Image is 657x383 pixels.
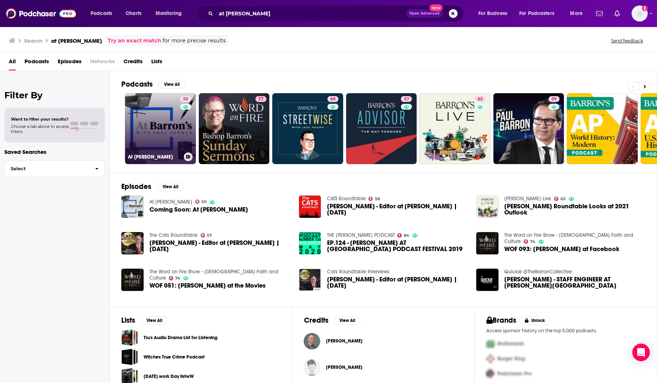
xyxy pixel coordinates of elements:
a: The Cats Roundtable [149,232,198,238]
a: ListsView All [121,316,167,325]
a: Lists [151,56,162,71]
a: 59 [548,96,559,102]
a: The Word on Fire Show - Catholic Faith and Culture [149,269,278,281]
span: Episodes [58,56,81,71]
a: At Barron's [149,199,192,205]
a: 77 [199,93,270,164]
img: Barron Lerner [304,333,320,349]
img: Brian Barron [304,359,320,376]
a: 50 [180,96,191,102]
svg: Add a profile image [642,5,647,11]
span: Podchaser Pro [497,371,532,377]
span: Open Advanced [409,12,440,15]
button: Send feedback [609,38,645,44]
button: Open AdvancedNew [406,9,443,18]
a: 58 [368,197,380,201]
a: 84 [397,233,409,238]
span: 50 [183,96,188,103]
button: open menu [86,8,122,19]
a: Tru's Audio Drama List for Listening [144,334,217,342]
a: EP.124 - SARA BARRON AT LONDON PODCAST FESTIVAL 2019 [327,240,467,252]
img: CHRIS JORDAN - STAFF ENGINEER AT BARRON STUDIOS [476,269,498,291]
h3: At [PERSON_NAME] [128,154,181,160]
a: Brian Barron [326,364,362,370]
a: Tru's Audio Drama List for Listening [121,329,138,346]
span: Podcasts [91,8,112,19]
img: Andrew Bary - Editor at Barron's | 12-09-23 [299,196,321,218]
button: View All [334,316,360,325]
a: 50 [195,200,207,204]
button: Select [4,160,105,177]
span: 57 [207,234,212,237]
a: Try an exact match [108,37,161,45]
span: [PERSON_NAME] Roundtable Looks at 2021 Outlook [504,203,645,216]
p: Access sponsor history on the top 5,000 podcasts. [486,328,645,333]
h3: Search [24,37,42,44]
button: open menu [151,8,191,19]
img: Coming Soon: At Barron’s [121,196,144,218]
button: Show profile menu [631,5,647,22]
span: 63 [478,96,483,103]
a: Witches True Crime Podcast [144,353,205,361]
span: 77 [258,96,263,103]
a: 63 [475,96,486,102]
a: Quickie @TheBarronCollective [504,269,572,275]
span: Coming Soon: At [PERSON_NAME] [149,206,248,213]
a: CATS Roundtable [327,196,365,202]
button: open menu [473,8,516,19]
h3: at [PERSON_NAME] [51,37,102,44]
a: [DATE] work Day listwW [144,372,194,380]
div: Open Intercom Messenger [632,344,650,361]
span: Monitoring [156,8,182,19]
a: 63 [554,197,566,201]
span: Charts [126,8,141,19]
a: Credits [124,56,143,71]
a: Podcasts [24,56,49,71]
img: Andrew Bary - Editor at Barron's | 12-09-23 [299,269,321,291]
span: Networks [90,56,115,71]
a: WOF 051: Bishop Barron at the Movies [149,282,266,289]
button: View All [141,316,167,325]
a: Podchaser - Follow, Share and Rate Podcasts [6,7,76,20]
span: Want to filter your results? [11,117,69,122]
span: 63 [561,197,566,201]
img: Second Pro Logo [483,351,497,366]
a: Andrew Bary - Editor at Barron's | 12-09-23 [327,203,467,216]
a: 77 [255,96,266,102]
a: CHRIS JORDAN - STAFF ENGINEER AT BARRON STUDIOS [504,276,645,289]
a: CreditsView All [304,316,360,325]
h2: Brands [486,316,517,325]
span: All [9,56,16,71]
img: Barron's Roundtable Looks at 2021 Outlook [476,196,498,218]
a: 74 [524,239,535,244]
a: Andrew Bary - Editor at Barron's | 12-09-23 [327,276,467,289]
p: Saved Searches [4,148,105,155]
span: Choose a tab above to access filters. [11,124,69,134]
a: 63 [419,93,490,164]
img: WOF 093: Bishop Barron at Facebook [476,232,498,254]
a: THE ADAM BUXTON PODCAST [327,232,394,238]
span: EP.124 - [PERSON_NAME] AT [GEOGRAPHIC_DATA] PODCAST FESTIVAL 2019 [327,240,467,252]
a: EpisodesView All [121,182,183,191]
span: McDonalds [497,341,524,347]
span: Burger King [497,356,525,362]
span: 50 [201,200,206,204]
span: for more precise results [163,37,226,45]
img: Andrew Bary - Editor at Barron's | 12-09-23 [121,232,144,254]
h2: Lists [121,316,135,325]
a: Andrew Bary - Editor at Barron's | 12-09-23 [149,240,290,252]
button: View All [157,182,183,191]
a: The Word on Fire Show - Catholic Faith and Culture [504,232,633,244]
span: 69 [330,96,335,103]
a: 50At [PERSON_NAME] [125,93,196,164]
span: New [429,4,443,11]
span: More [570,8,582,19]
